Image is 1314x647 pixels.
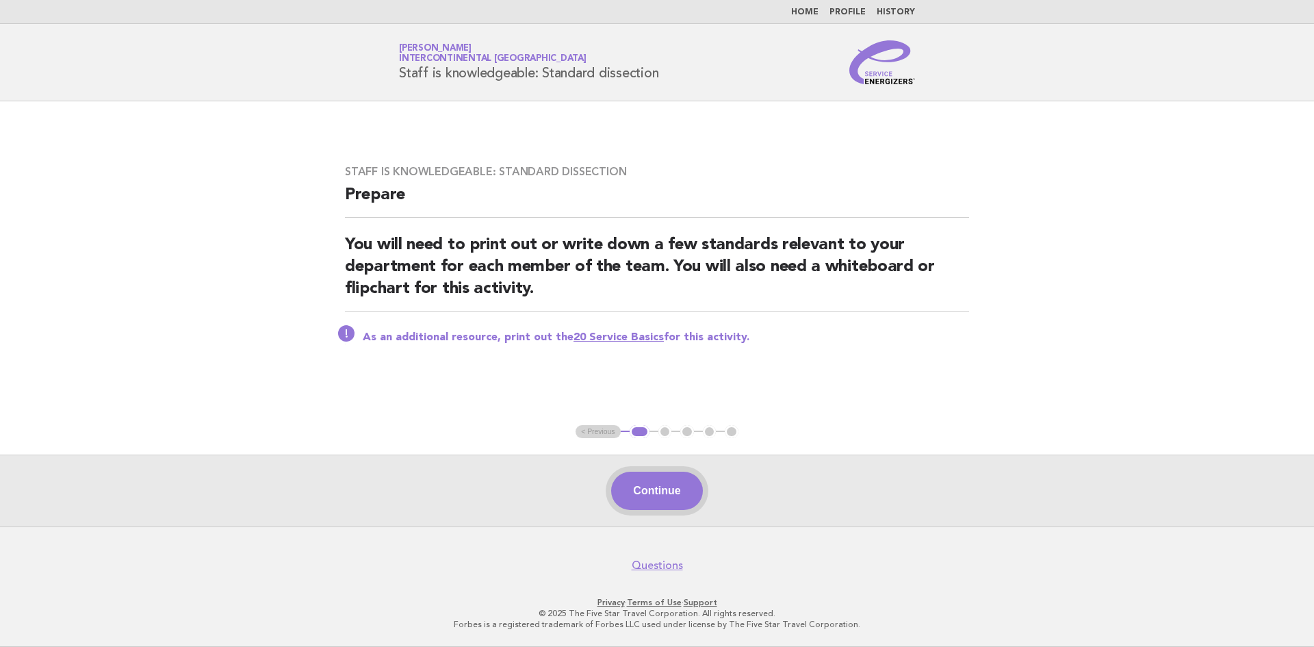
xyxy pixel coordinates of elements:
p: · · [238,597,1076,608]
a: Privacy [597,598,625,607]
h2: You will need to print out or write down a few standards relevant to your department for each mem... [345,234,969,312]
h1: Staff is knowledgeable: Standard dissection [399,45,658,80]
p: As an additional resource, print out the for this activity. [363,331,969,344]
p: © 2025 The Five Star Travel Corporation. All rights reserved. [238,608,1076,619]
button: 1 [630,425,649,439]
a: [PERSON_NAME]InterContinental [GEOGRAPHIC_DATA] [399,44,587,63]
h2: Prepare [345,184,969,218]
a: Home [791,8,819,16]
a: Profile [829,8,866,16]
span: InterContinental [GEOGRAPHIC_DATA] [399,55,587,64]
h3: Staff is knowledgeable: Standard dissection [345,165,969,179]
p: Forbes is a registered trademark of Forbes LLC used under license by The Five Star Travel Corpora... [238,619,1076,630]
a: 20 Service Basics [574,332,664,343]
a: History [877,8,915,16]
a: Terms of Use [627,598,682,607]
a: Questions [632,559,683,572]
a: Support [684,598,717,607]
img: Service Energizers [849,40,915,84]
button: Continue [611,472,702,510]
